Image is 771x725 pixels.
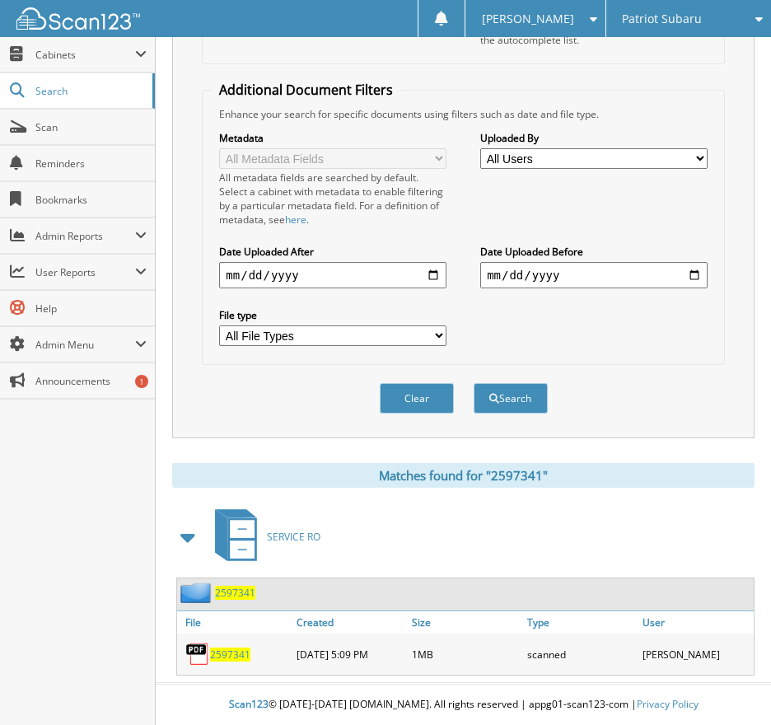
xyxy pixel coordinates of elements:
a: Size [408,611,523,634]
div: [DATE] 5:09 PM [292,638,408,671]
img: PDF.png [185,642,210,667]
iframe: Chat Widget [689,646,771,725]
div: All metadata fields are searched by default. Select a cabinet with metadata to enable filtering b... [219,171,446,227]
input: end [480,262,708,288]
div: Enhance your search for specific documents using filters such as date and file type. [211,107,715,121]
img: scan123-logo-white.svg [16,7,140,30]
span: Scan123 [229,697,269,711]
a: here [285,213,306,227]
img: folder2.png [180,582,215,603]
label: Date Uploaded Before [480,245,708,259]
span: Announcements [35,374,147,388]
button: Search [474,383,548,414]
input: start [219,262,446,288]
a: Privacy Policy [637,697,699,711]
a: User [638,611,754,634]
div: Matches found for "2597341" [172,463,755,488]
span: Admin Reports [35,229,135,243]
span: User Reports [35,265,135,279]
span: Reminders [35,157,147,171]
span: Cabinets [35,48,135,62]
span: Bookmarks [35,193,147,207]
a: SERVICE RO [205,504,320,569]
div: scanned [523,638,638,671]
span: Patriot Subaru [622,14,702,24]
a: Type [523,611,638,634]
div: 1MB [408,638,523,671]
div: [PERSON_NAME] [638,638,754,671]
span: [PERSON_NAME] [482,14,574,24]
a: Created [292,611,408,634]
span: Search [35,84,144,98]
label: Uploaded By [480,131,708,145]
button: Clear [380,383,454,414]
span: Admin Menu [35,338,135,352]
a: File [177,611,292,634]
label: Metadata [219,131,446,145]
div: 1 [135,375,148,388]
div: © [DATE]-[DATE] [DOMAIN_NAME]. All rights reserved | appg01-scan123-com | [156,685,771,725]
legend: Additional Document Filters [211,81,401,99]
label: Date Uploaded After [219,245,446,259]
a: 2597341 [215,586,255,600]
span: SERVICE RO [267,530,320,544]
span: Scan [35,120,147,134]
a: 2597341 [210,648,250,662]
span: Help [35,302,147,316]
label: File type [219,308,446,322]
